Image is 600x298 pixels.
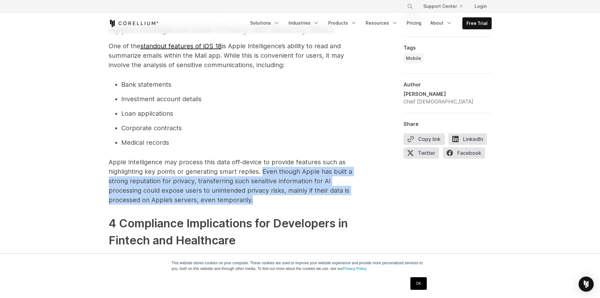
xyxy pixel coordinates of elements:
[418,1,467,12] a: Support Center
[324,17,361,29] a: Products
[172,260,429,272] p: This website stores cookies on your computer. These cookies are used to improve your website expe...
[443,147,489,161] a: Facebook
[362,17,402,29] a: Resources
[121,139,169,146] span: Medical records
[449,133,487,145] span: LinkedIn
[121,95,202,103] span: Investment account details
[403,17,425,29] a: Pricing
[399,1,492,12] div: Navigation Menu
[121,110,173,117] span: Loan applications
[343,266,367,271] a: Privacy Policy.
[121,81,171,88] span: Bank statements
[403,133,445,145] button: Copy link
[246,17,283,29] a: Solutions
[109,41,361,70] p: One of the is Apple Intelligence’s ability to read and summarize emails within the Mail app. Whil...
[403,44,492,51] div: Tags
[403,53,424,63] a: Mobile
[443,147,485,159] span: Facebook
[403,121,492,127] div: Share
[403,147,439,159] span: Twitter
[285,17,323,29] a: Industries
[403,81,492,88] div: Author
[403,98,473,105] div: Chief [DEMOGRAPHIC_DATA]
[463,18,491,29] a: Free Trial
[470,1,492,12] a: Login
[410,277,426,290] a: OK
[426,17,456,29] a: About
[109,20,159,27] a: Corellium Home
[246,17,492,29] div: Navigation Menu
[579,277,594,292] div: Open Intercom Messenger
[109,215,361,249] h2: 4 Compliance Implications for Developers in Fintech and Healthcare
[140,42,222,50] a: standout features of iOS 18
[404,1,416,12] button: Search
[403,147,443,161] a: Twitter
[109,157,361,205] p: Apple Intelligence may process this data off-device to provide features such as highlighting key ...
[403,90,473,98] div: [PERSON_NAME]
[406,55,421,61] span: Mobile
[449,133,491,147] a: LinkedIn
[121,124,182,132] span: Corporate contracts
